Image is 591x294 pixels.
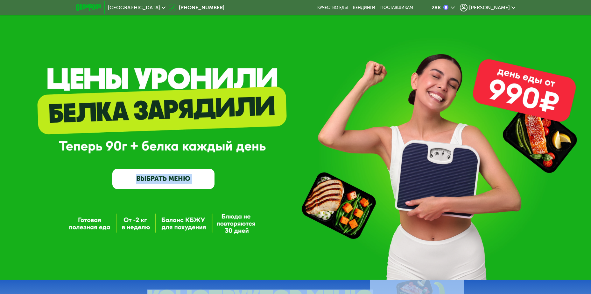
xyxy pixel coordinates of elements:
[108,5,160,10] span: [GEOGRAPHIC_DATA]
[469,5,510,10] span: [PERSON_NAME]
[432,5,441,10] div: 288
[169,4,224,11] a: [PHONE_NUMBER]
[380,5,413,10] div: поставщикам
[353,5,375,10] a: Вендинги
[112,169,215,189] a: ВЫБРАТЬ МЕНЮ
[317,5,348,10] a: Качество еды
